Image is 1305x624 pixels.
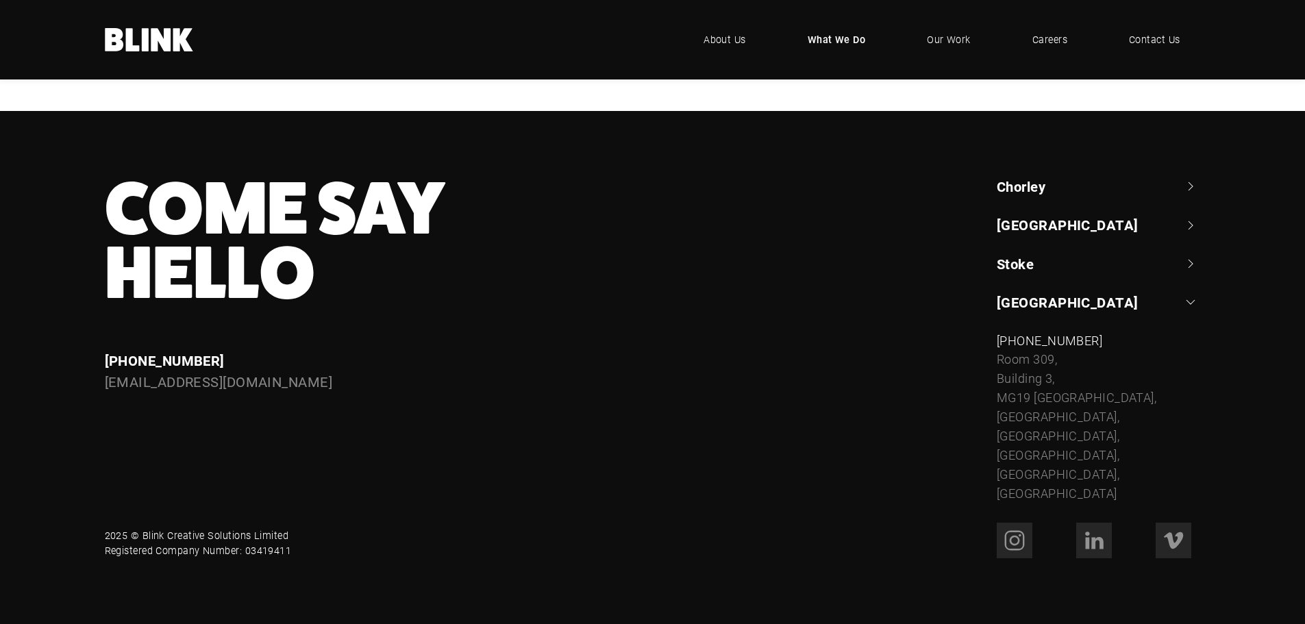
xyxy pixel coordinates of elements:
[704,32,746,47] span: About Us
[1108,19,1201,60] a: Contact Us
[906,19,991,60] a: Our Work
[927,32,971,47] span: Our Work
[997,292,1201,312] a: [GEOGRAPHIC_DATA]
[787,19,886,60] a: What We Do
[1129,32,1180,47] span: Contact Us
[683,19,767,60] a: About Us
[997,350,1201,503] div: Room 309, Building 3, MG19 [GEOGRAPHIC_DATA], [GEOGRAPHIC_DATA], [GEOGRAPHIC_DATA], [GEOGRAPHIC_D...
[997,215,1201,234] a: [GEOGRAPHIC_DATA]
[997,332,1201,503] div: [GEOGRAPHIC_DATA]
[997,177,1201,196] a: Chorley
[105,351,225,369] a: [PHONE_NUMBER]
[1032,32,1067,47] span: Careers
[105,373,333,390] a: [EMAIL_ADDRESS][DOMAIN_NAME]
[997,332,1102,349] a: [PHONE_NUMBER]
[1012,19,1088,60] a: Careers
[997,254,1201,273] a: Stoke
[105,528,292,558] div: 2025 © Blink Creative Solutions Limited Registered Company Number: 03419411
[808,32,866,47] span: What We Do
[105,177,755,305] h3: Come Say Hello
[105,28,194,51] a: Home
